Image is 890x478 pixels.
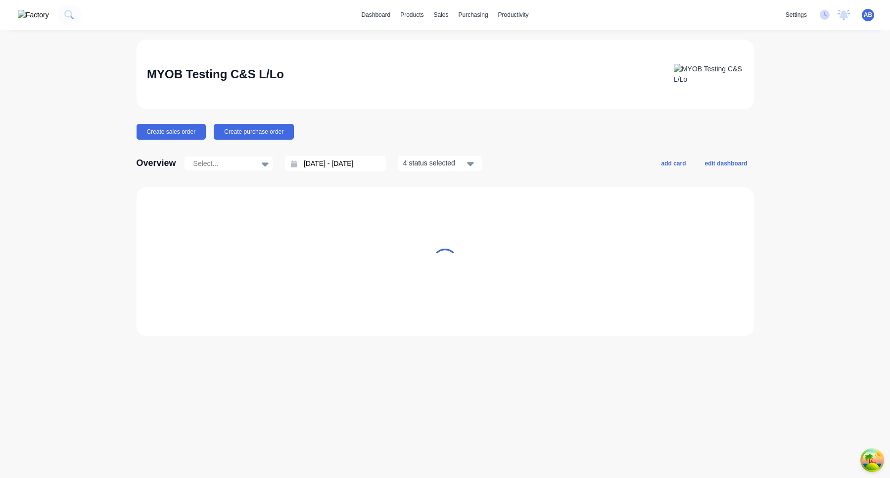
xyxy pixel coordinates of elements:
button: Create sales order [137,124,206,140]
div: Overview [137,154,176,173]
div: settings [781,7,812,22]
div: productivity [493,7,534,22]
img: Factory [18,10,49,20]
a: dashboard [356,7,395,22]
button: 4 status selected [398,156,482,171]
img: MYOB Testing C&S L/Lo [674,64,743,85]
div: purchasing [454,7,493,22]
div: MYOB Testing C&S L/Lo [147,64,284,84]
button: Create purchase order [214,124,294,140]
button: Open Tanstack query devtools [862,450,882,470]
span: AB [864,10,872,19]
button: edit dashboard [698,157,753,169]
div: 4 status selected [403,158,466,168]
button: add card [655,157,692,169]
div: sales [428,7,453,22]
div: products [395,7,428,22]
